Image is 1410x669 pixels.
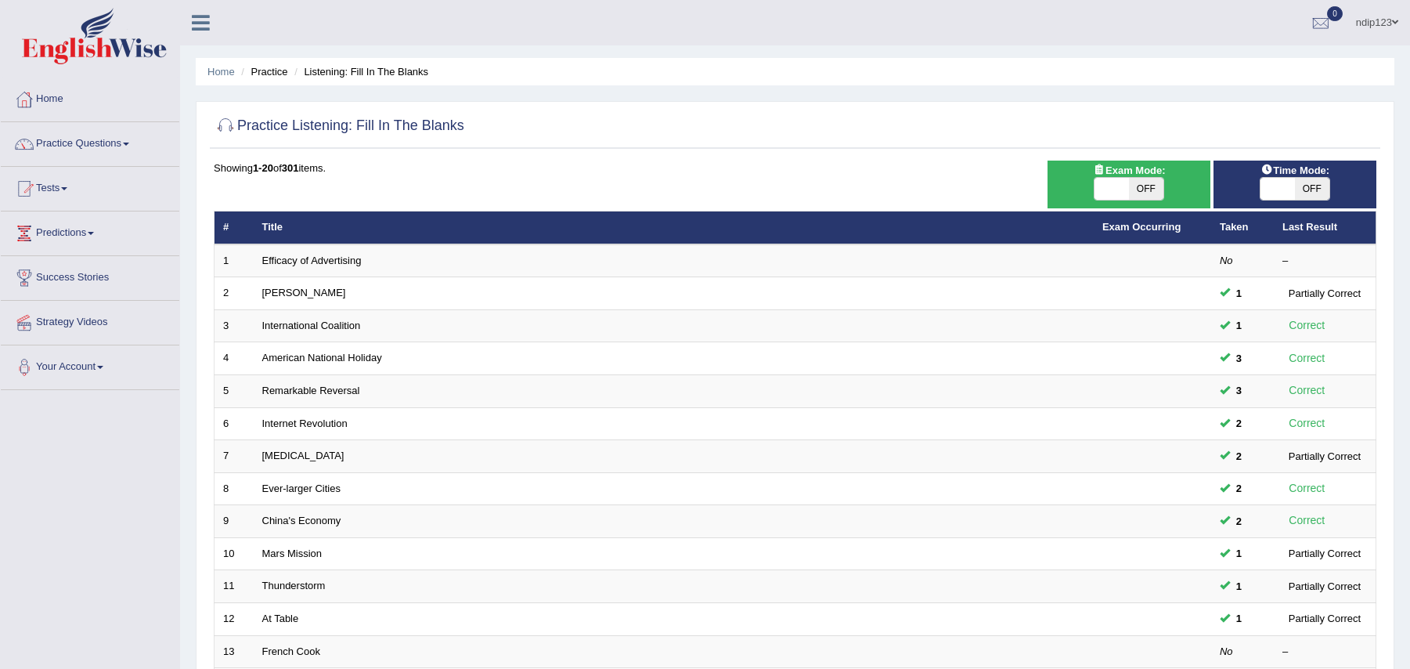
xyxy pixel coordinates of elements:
[1230,545,1248,562] span: You cannot take this question anymore
[1,78,179,117] a: Home
[262,385,360,396] a: Remarkable Reversal
[215,570,254,603] td: 11
[1282,382,1332,400] div: Correct
[1282,285,1367,302] div: Partially Correct
[262,483,341,494] a: Ever-larger Cities
[1282,448,1367,465] div: Partially Correct
[1129,178,1163,200] span: OFF
[214,161,1376,175] div: Showing of items.
[214,114,464,138] h2: Practice Listening: Fill In The Blanks
[237,64,287,79] li: Practice
[262,580,326,591] a: Thunderstorm
[1230,415,1248,432] span: You cannot take this question anymore
[1230,317,1248,334] span: You cannot take this question anymore
[1282,254,1367,269] div: –
[215,635,254,668] td: 13
[215,505,254,538] td: 9
[262,320,361,331] a: International Coalition
[1,256,179,295] a: Success Stories
[1230,350,1248,367] span: You cannot take this question anymore
[215,375,254,408] td: 5
[1230,480,1248,497] span: You cannot take this question anymore
[1048,161,1210,208] div: Show exams occurring in exams
[1,122,179,161] a: Practice Questions
[1282,545,1367,562] div: Partially Correct
[1,167,179,206] a: Tests
[1230,610,1248,627] span: You cannot take this question anymore
[1,301,179,340] a: Strategy Videos
[262,645,320,657] a: French Cook
[215,277,254,310] td: 2
[290,64,428,79] li: Listening: Fill In The Blanks
[1254,162,1336,179] span: Time Mode:
[262,450,344,461] a: [MEDICAL_DATA]
[1282,349,1332,367] div: Correct
[1220,645,1233,657] em: No
[215,537,254,570] td: 10
[1230,285,1248,302] span: You cannot take this question anymore
[1282,414,1332,432] div: Correct
[215,602,254,635] td: 12
[215,342,254,375] td: 4
[1220,255,1233,266] em: No
[1,345,179,385] a: Your Account
[1282,578,1367,595] div: Partially Correct
[1282,479,1332,497] div: Correct
[1295,178,1329,200] span: OFF
[1,212,179,251] a: Predictions
[262,287,346,298] a: [PERSON_NAME]
[215,440,254,473] td: 7
[253,162,273,174] b: 1-20
[262,548,323,559] a: Mars Mission
[215,244,254,277] td: 1
[215,472,254,505] td: 8
[1102,221,1181,233] a: Exam Occurring
[1282,512,1332,530] div: Correct
[1087,162,1171,179] span: Exam Mode:
[282,162,299,174] b: 301
[207,66,235,78] a: Home
[262,418,348,429] a: Internet Revolution
[215,212,254,244] th: #
[1282,316,1332,334] div: Correct
[215,309,254,342] td: 3
[1230,448,1248,465] span: You cannot take this question anymore
[262,613,299,624] a: At Table
[1230,578,1248,595] span: You cannot take this question anymore
[1327,6,1343,21] span: 0
[1282,610,1367,627] div: Partially Correct
[215,407,254,440] td: 6
[1211,212,1274,244] th: Taken
[262,255,362,266] a: Efficacy of Advertising
[262,515,341,526] a: China's Economy
[1230,382,1248,399] span: You cannot take this question anymore
[1282,645,1367,660] div: –
[1230,513,1248,530] span: You cannot take this question anymore
[1274,212,1376,244] th: Last Result
[262,352,382,363] a: American National Holiday
[254,212,1094,244] th: Title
